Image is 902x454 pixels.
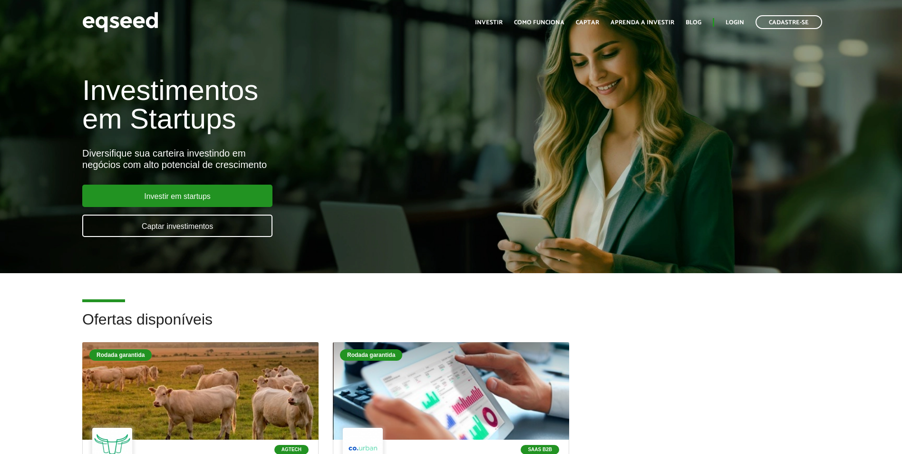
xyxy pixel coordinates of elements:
a: Investir em startups [82,185,272,207]
a: Captar [576,20,599,26]
a: Cadastre-se [756,15,822,29]
div: Rodada garantida [89,349,152,361]
img: EqSeed [82,10,158,35]
a: Investir [475,20,503,26]
a: Captar investimentos [82,215,272,237]
h1: Investimentos em Startups [82,76,519,133]
a: Como funciona [514,20,564,26]
div: Rodada garantida [340,349,402,361]
a: Login [726,20,744,26]
a: Blog [686,20,701,26]
h2: Ofertas disponíveis [82,311,820,342]
a: Aprenda a investir [611,20,674,26]
div: Diversifique sua carteira investindo em negócios com alto potencial de crescimento [82,148,519,170]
